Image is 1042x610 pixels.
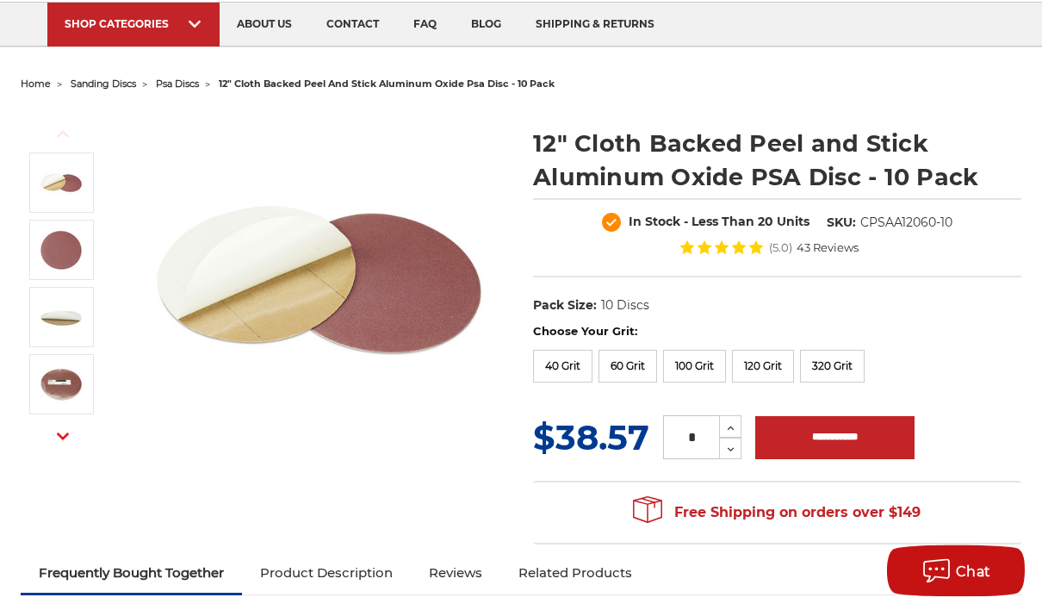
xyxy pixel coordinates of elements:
[147,109,492,454] img: 12 inch Aluminum Oxide PSA Sanding Disc with Cloth Backing
[518,3,672,47] a: shipping & returns
[71,78,136,90] a: sanding discs
[396,3,454,47] a: faq
[220,3,309,47] a: about us
[40,296,83,339] img: sticky backed sanding disc
[769,243,792,254] span: (5.0)
[860,215,952,233] dd: CPSAA12060-10
[827,215,856,233] dt: SKU:
[533,297,597,315] dt: Pack Size:
[411,555,500,593] a: Reviews
[684,215,754,230] span: - Less Than
[42,116,84,153] button: Previous
[533,324,1021,341] label: Choose Your Grit:
[887,545,1025,597] button: Chat
[500,555,650,593] a: Related Products
[777,215,809,230] span: Units
[219,78,555,90] span: 12" cloth backed peel and stick aluminum oxide psa disc - 10 pack
[242,555,411,593] a: Product Description
[65,18,202,31] div: SHOP CATEGORIES
[601,297,649,315] dd: 10 Discs
[156,78,199,90] a: psa discs
[40,162,83,205] img: 12 inch Aluminum Oxide PSA Sanding Disc with Cloth Backing
[40,229,83,272] img: peel and stick psa aluminum oxide disc
[533,128,1021,195] h1: 12" Cloth Backed Peel and Stick Aluminum Oxide PSA Disc - 10 Pack
[21,78,51,90] a: home
[956,563,991,580] span: Chat
[758,215,773,230] span: 20
[454,3,518,47] a: blog
[40,364,83,407] img: clothed backed AOX PSA - 10 Pack
[633,496,921,531] span: Free Shipping on orders over $149
[533,417,649,459] span: $38.57
[629,215,680,230] span: In Stock
[309,3,396,47] a: contact
[797,243,859,254] span: 43 Reviews
[21,555,242,593] a: Frequently Bought Together
[42,419,84,456] button: Next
